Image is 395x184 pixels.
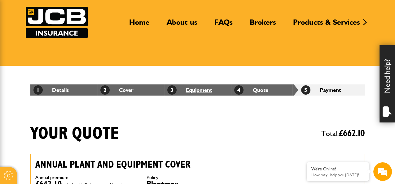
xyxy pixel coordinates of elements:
[147,175,248,180] dt: Policy:
[231,84,298,96] li: Quote
[162,18,202,32] a: About us
[288,18,365,32] a: Products & Services
[245,18,281,32] a: Brokers
[343,129,365,138] span: 662.10
[84,142,112,150] em: Start Chat
[339,129,365,138] span: £
[33,87,69,93] a: 1Details
[33,85,43,95] span: 1
[380,45,395,122] div: Need help?
[167,85,177,95] span: 3
[26,7,88,38] a: JCB Insurance Services
[311,173,364,177] p: How may I help you today?
[167,87,212,93] a: 3Equipment
[32,35,104,43] div: Chat with us now
[311,166,364,172] div: We're Online!
[125,18,154,32] a: Home
[30,123,119,144] h1: Your quote
[234,85,244,95] span: 4
[321,126,365,141] span: Total:
[301,85,310,95] span: 5
[8,112,113,134] textarea: Type your message and hit 'Enter'
[11,34,26,43] img: d_20077148190_company_1631870298795_20077148190
[100,87,134,93] a: 2Cover
[8,94,113,107] input: Enter your phone number
[298,84,365,96] li: Payment
[35,175,137,180] dt: Annual premium:
[8,57,113,71] input: Enter your last name
[210,18,237,32] a: FAQs
[26,7,88,38] img: JCB Insurance Services logo
[35,159,249,170] h2: Annual plant and equipment cover
[102,3,116,18] div: Minimize live chat window
[100,85,110,95] span: 2
[8,75,113,89] input: Enter your email address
